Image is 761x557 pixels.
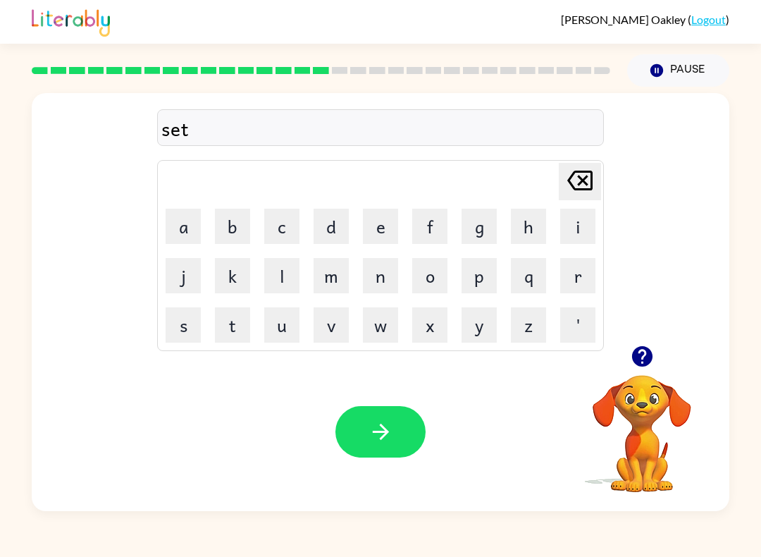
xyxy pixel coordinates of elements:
button: Pause [627,54,729,87]
button: a [166,209,201,244]
button: g [462,209,497,244]
a: Logout [691,13,726,26]
button: f [412,209,447,244]
span: [PERSON_NAME] Oakley [561,13,688,26]
button: y [462,307,497,343]
button: b [215,209,250,244]
button: w [363,307,398,343]
button: v [314,307,349,343]
button: n [363,258,398,293]
button: p [462,258,497,293]
button: j [166,258,201,293]
button: i [560,209,595,244]
button: d [314,209,349,244]
button: s [166,307,201,343]
button: ' [560,307,595,343]
button: x [412,307,447,343]
img: Literably [32,6,110,37]
video: Your browser must support playing .mp4 files to use Literably. Please try using another browser. [571,353,712,494]
button: m [314,258,349,293]
button: z [511,307,546,343]
button: u [264,307,299,343]
button: o [412,258,447,293]
button: l [264,258,299,293]
button: h [511,209,546,244]
button: k [215,258,250,293]
button: e [363,209,398,244]
button: q [511,258,546,293]
div: set [161,114,600,143]
button: c [264,209,299,244]
button: r [560,258,595,293]
div: ( ) [561,13,729,26]
button: t [215,307,250,343]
